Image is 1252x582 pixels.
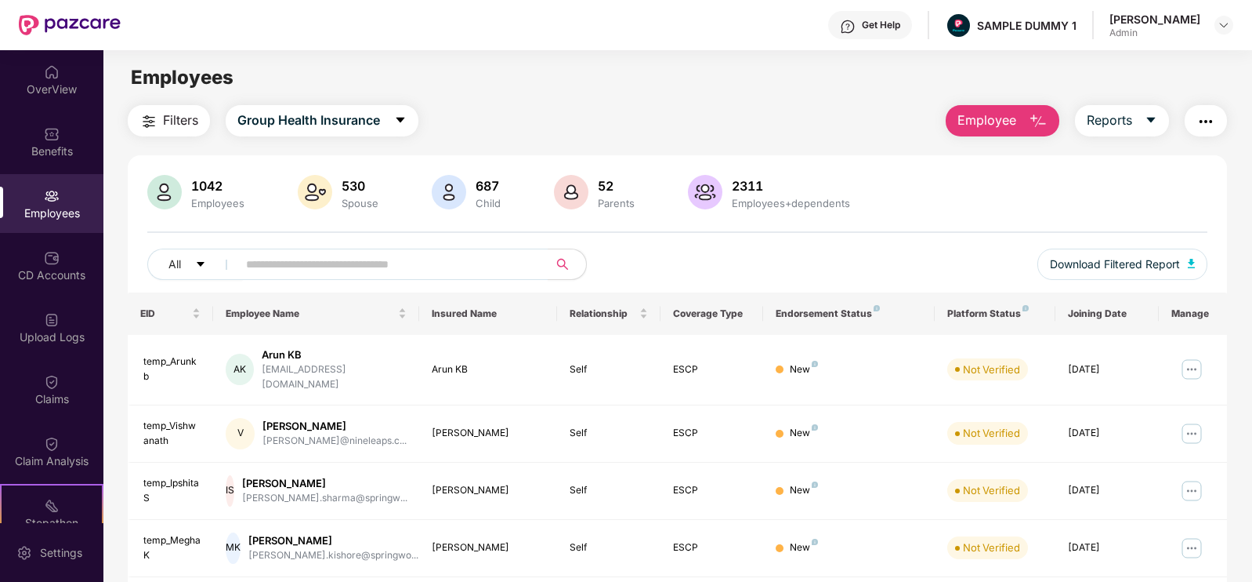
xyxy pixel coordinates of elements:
img: manageButton [1179,536,1204,561]
img: svg+xml;base64,PHN2ZyBpZD0iQ2xhaW0iIHhtbG5zPSJodHRwOi8vd3d3LnczLm9yZy8yMDAwL3N2ZyIgd2lkdGg9IjIwIi... [44,436,60,452]
div: AK [226,354,254,385]
img: manageButton [1179,421,1204,446]
div: [DATE] [1068,540,1146,555]
img: svg+xml;base64,PHN2ZyB4bWxucz0iaHR0cDovL3d3dy53My5vcmcvMjAwMC9zdmciIHdpZHRoPSI4IiBoZWlnaHQ9IjgiIH... [812,361,818,367]
div: [PERSON_NAME] [262,419,407,434]
th: Coverage Type [660,293,764,335]
img: Pazcare_Alternative_logo-01-01.png [947,14,970,37]
div: [PERSON_NAME] [432,540,544,555]
div: 1042 [188,178,248,194]
div: Stepathon [2,515,102,531]
div: [PERSON_NAME] [432,426,544,441]
span: Download Filtered Report [1050,256,1180,273]
div: Arun KB [432,362,544,377]
div: ESCP [673,362,751,377]
th: Relationship [557,293,660,335]
div: 2311 [729,178,853,194]
div: Settings [35,545,87,561]
img: svg+xml;base64,PHN2ZyB4bWxucz0iaHR0cDovL3d3dy53My5vcmcvMjAwMC9zdmciIHhtbG5zOnhsaW5rPSJodHRwOi8vd3... [1029,112,1048,131]
div: SAMPLE DUMMY 1 [977,18,1077,33]
span: Group Health Insurance [237,111,380,130]
button: Allcaret-down [147,249,243,280]
div: [PERSON_NAME]@nineleaps.c... [262,434,407,449]
img: svg+xml;base64,PHN2ZyB4bWxucz0iaHR0cDovL3d3dy53My5vcmcvMjAwMC9zdmciIHdpZHRoPSIyNCIgaGVpZ2h0PSIyNC... [139,112,158,131]
div: Spouse [338,197,382,209]
img: svg+xml;base64,PHN2ZyB4bWxucz0iaHR0cDovL3d3dy53My5vcmcvMjAwMC9zdmciIHhtbG5zOnhsaW5rPSJodHRwOi8vd3... [298,175,332,209]
div: Not Verified [963,425,1020,441]
img: svg+xml;base64,PHN2ZyBpZD0iVXBsb2FkX0xvZ3MiIGRhdGEtbmFtZT0iVXBsb2FkIExvZ3MiIHhtbG5zPSJodHRwOi8vd3... [44,312,60,328]
div: Not Verified [963,362,1020,377]
div: temp_Vishwanath [143,419,201,449]
div: temp_IpshitaS [143,476,201,506]
img: svg+xml;base64,PHN2ZyB4bWxucz0iaHR0cDovL3d3dy53My5vcmcvMjAwMC9zdmciIHhtbG5zOnhsaW5rPSJodHRwOi8vd3... [147,175,182,209]
img: manageButton [1179,478,1204,504]
div: Employees+dependents [729,197,853,209]
img: svg+xml;base64,PHN2ZyBpZD0iQ0RfQWNjb3VudHMiIGRhdGEtbmFtZT0iQ0QgQWNjb3VudHMiIHhtbG5zPSJodHRwOi8vd3... [44,250,60,266]
div: Platform Status [947,307,1043,320]
div: Admin [1109,27,1200,39]
div: Self [570,540,648,555]
div: Employees [188,197,248,209]
div: V [226,418,255,449]
img: svg+xml;base64,PHN2ZyBpZD0iRHJvcGRvd24tMzJ4MzIiIHhtbG5zPSJodHRwOi8vd3d3LnczLm9yZy8yMDAwL3N2ZyIgd2... [1218,19,1230,31]
div: New [790,483,818,498]
img: svg+xml;base64,PHN2ZyBpZD0iRW1wbG95ZWVzIiB4bWxucz0iaHR0cDovL3d3dy53My5vcmcvMjAwMC9zdmciIHdpZHRoPS... [44,188,60,204]
span: All [168,256,181,273]
span: Employee [957,111,1016,130]
img: svg+xml;base64,PHN2ZyB4bWxucz0iaHR0cDovL3d3dy53My5vcmcvMjAwMC9zdmciIHdpZHRoPSI4IiBoZWlnaHQ9IjgiIH... [874,305,880,311]
img: svg+xml;base64,PHN2ZyBpZD0iSGVscC0zMngzMiIgeG1sbnM9Imh0dHA6Ly93d3cudzMub3JnLzIwMDAvc3ZnIiB3aWR0aD... [840,19,856,35]
div: Self [570,426,648,441]
span: caret-down [394,114,407,128]
div: Child [472,197,504,209]
button: Group Health Insurancecaret-down [226,105,418,136]
th: Employee Name [213,293,419,335]
div: [PERSON_NAME].sharma@springw... [242,491,407,506]
img: svg+xml;base64,PHN2ZyBpZD0iQ2xhaW0iIHhtbG5zPSJodHRwOi8vd3d3LnczLm9yZy8yMDAwL3N2ZyIgd2lkdGg9IjIwIi... [44,374,60,390]
img: svg+xml;base64,PHN2ZyBpZD0iQmVuZWZpdHMiIHhtbG5zPSJodHRwOi8vd3d3LnczLm9yZy8yMDAwL3N2ZyIgd2lkdGg9Ij... [44,126,60,142]
img: svg+xml;base64,PHN2ZyB4bWxucz0iaHR0cDovL3d3dy53My5vcmcvMjAwMC9zdmciIHdpZHRoPSI4IiBoZWlnaHQ9IjgiIH... [812,539,818,545]
span: Filters [163,111,198,130]
div: [PERSON_NAME].kishore@springwo... [248,548,418,563]
button: Filters [128,105,210,136]
div: 52 [595,178,638,194]
div: Not Verified [963,482,1020,498]
img: svg+xml;base64,PHN2ZyBpZD0iU2V0dGluZy0yMHgyMCIgeG1sbnM9Imh0dHA6Ly93d3cudzMub3JnLzIwMDAvc3ZnIiB3aW... [16,545,32,561]
div: [DATE] [1068,362,1146,377]
span: Relationship [570,307,636,320]
button: search [548,249,587,280]
div: 530 [338,178,382,194]
img: svg+xml;base64,PHN2ZyB4bWxucz0iaHR0cDovL3d3dy53My5vcmcvMjAwMC9zdmciIHdpZHRoPSIyNCIgaGVpZ2h0PSIyNC... [1196,112,1215,131]
div: MK [226,533,241,564]
div: Get Help [862,19,900,31]
img: svg+xml;base64,PHN2ZyB4bWxucz0iaHR0cDovL3d3dy53My5vcmcvMjAwMC9zdmciIHdpZHRoPSI4IiBoZWlnaHQ9IjgiIH... [812,482,818,488]
div: temp_Arunkb [143,355,201,384]
img: svg+xml;base64,PHN2ZyB4bWxucz0iaHR0cDovL3d3dy53My5vcmcvMjAwMC9zdmciIHdpZHRoPSIyMSIgaGVpZ2h0PSIyMC... [44,498,60,514]
div: IS [226,475,234,507]
div: [PERSON_NAME] [1109,12,1200,27]
span: EID [140,307,190,320]
div: 687 [472,178,504,194]
span: search [548,258,578,271]
div: Self [570,362,648,377]
div: temp_MeghaK [143,533,201,563]
div: Self [570,483,648,498]
div: [DATE] [1068,483,1146,498]
img: manageButton [1179,357,1204,382]
img: svg+xml;base64,PHN2ZyB4bWxucz0iaHR0cDovL3d3dy53My5vcmcvMjAwMC9zdmciIHhtbG5zOnhsaW5rPSJodHRwOi8vd3... [432,175,466,209]
div: New [790,362,818,377]
div: [PERSON_NAME] [432,483,544,498]
div: ESCP [673,426,751,441]
th: EID [128,293,214,335]
img: svg+xml;base64,PHN2ZyB4bWxucz0iaHR0cDovL3d3dy53My5vcmcvMjAwMC9zdmciIHdpZHRoPSI4IiBoZWlnaHQ9IjgiIH... [812,424,818,431]
div: ESCP [673,483,751,498]
span: Employees [131,66,233,89]
th: Joining Date [1055,293,1159,335]
span: caret-down [195,259,206,271]
img: svg+xml;base64,PHN2ZyB4bWxucz0iaHR0cDovL3d3dy53My5vcmcvMjAwMC9zdmciIHhtbG5zOnhsaW5rPSJodHRwOi8vd3... [1188,259,1196,268]
button: Reportscaret-down [1075,105,1169,136]
img: svg+xml;base64,PHN2ZyB4bWxucz0iaHR0cDovL3d3dy53My5vcmcvMjAwMC9zdmciIHdpZHRoPSI4IiBoZWlnaHQ9IjgiIH... [1022,305,1029,311]
div: [PERSON_NAME] [248,533,418,548]
div: New [790,540,818,555]
div: Not Verified [963,540,1020,555]
button: Download Filtered Report [1037,249,1208,280]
